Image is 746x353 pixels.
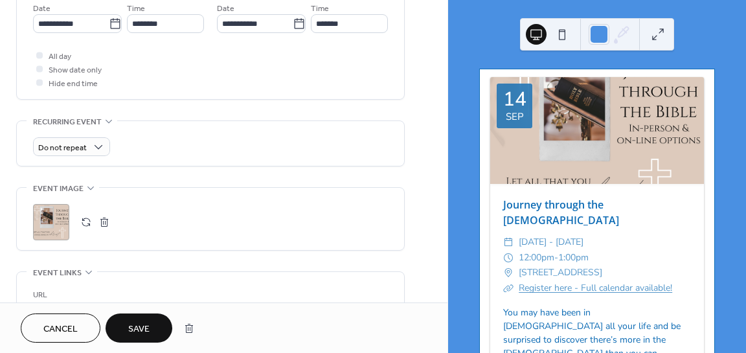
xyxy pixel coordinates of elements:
span: Event image [33,182,84,196]
span: 1:00pm [558,250,589,266]
span: 12:00pm [519,250,554,266]
span: All day [49,50,71,63]
span: Recurring event [33,115,102,129]
div: 14 [503,90,526,109]
span: Time [127,2,145,16]
span: Do not repeat [38,141,87,155]
span: Show date only [49,63,102,77]
a: Register here - Full calendar available! [519,282,672,294]
span: [STREET_ADDRESS] [519,265,602,280]
span: Event links [33,266,82,280]
div: ​ [503,265,514,280]
span: [DATE] - [DATE] [519,234,583,250]
span: - [554,250,558,266]
a: Journey through the [DEMOGRAPHIC_DATA] [503,198,619,227]
div: ​ [503,250,514,266]
span: Hide end time [49,77,98,91]
div: URL [33,288,385,302]
div: ​ [503,280,514,296]
span: Cancel [43,323,78,336]
div: Sep [506,112,524,122]
div: ; [33,204,69,240]
button: Cancel [21,313,100,343]
span: Time [311,2,329,16]
span: Date [217,2,234,16]
button: Save [106,313,172,343]
span: Date [33,2,51,16]
div: ​ [503,234,514,250]
span: Save [128,323,150,336]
